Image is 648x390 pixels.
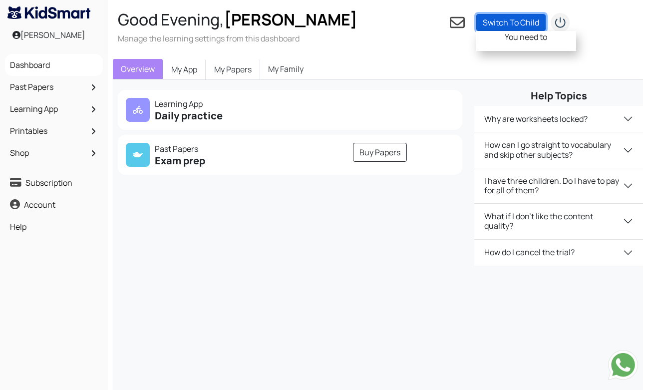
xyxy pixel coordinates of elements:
[550,12,570,32] img: logout2.png
[474,132,643,167] button: How can I go straight to vocabulary and skip other subjects?
[126,155,284,167] h5: Exam prep
[7,100,100,117] a: Learning App
[7,56,100,73] a: Dashboard
[126,98,284,110] p: Learning App
[474,204,643,239] button: What if I don't like the content quality?
[118,33,357,44] h3: Manage the learning settings from this dashboard
[206,59,260,80] a: My Papers
[118,10,357,29] h2: Good Evening,
[260,59,312,79] a: My Family
[7,122,100,139] a: Printables
[126,110,284,122] h5: Daily practice
[126,143,284,155] p: Past Papers
[7,218,100,235] a: Help
[224,8,357,30] span: [PERSON_NAME]
[7,6,90,19] img: KidSmart logo
[163,59,206,80] a: My App
[474,106,643,132] button: Why are worksheets locked?
[474,240,643,266] button: How do I cancel the trial?
[476,31,576,43] p: You need to
[476,14,546,31] a: Switch To Child
[7,78,100,95] a: Past Papers
[113,59,163,79] a: Overview
[7,174,100,191] a: Subscription
[474,168,643,203] button: I have three children. Do I have to pay for all of them?
[608,350,638,380] img: Send whatsapp message to +442080035976
[353,143,407,162] a: Buy Papers
[7,144,100,161] a: Shop
[7,196,100,213] a: Account
[474,90,643,102] h5: Help Topics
